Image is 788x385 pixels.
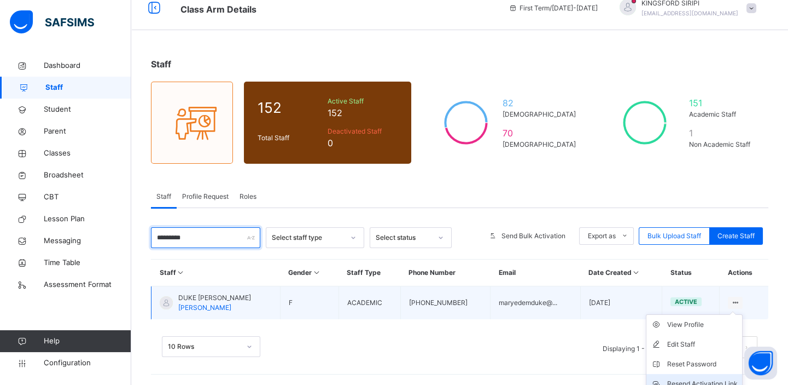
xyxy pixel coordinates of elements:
span: Roles [240,192,256,202]
span: active [675,298,697,306]
span: Student [44,104,131,115]
span: 152 [258,97,322,118]
img: safsims [10,10,94,33]
span: Class Arm Details [180,4,256,15]
span: Export as [588,231,616,241]
li: 下一页 [736,336,757,358]
td: ACADEMIC [338,286,400,320]
div: Reset Password [667,359,738,370]
div: Select staff type [272,233,344,243]
span: Broadsheet [44,170,131,181]
li: Displaying 1 - 1 out of 1 [594,336,682,358]
td: maryedemduke@... [491,286,580,320]
div: View Profile [667,319,738,330]
span: Active Staff [328,96,398,106]
th: Status [662,260,720,286]
span: Staff [151,59,171,70]
span: 0 [328,136,398,150]
span: Configuration [44,358,131,369]
th: Staff Type [338,260,400,286]
button: Open asap [744,347,777,380]
span: Help [44,336,131,347]
span: Dashboard [44,60,131,71]
span: [DEMOGRAPHIC_DATA] [503,110,576,119]
span: Deactivated Staff [328,127,398,136]
span: 70 [503,127,576,140]
span: Classes [44,148,131,159]
span: [PERSON_NAME] [178,303,231,312]
div: Select status [376,233,431,243]
td: [PHONE_NUMBER] [400,286,490,320]
span: Academic Staff [689,110,755,119]
th: Phone Number [400,260,490,286]
i: Sort in Ascending Order [312,268,321,277]
i: Sort in Ascending Order [632,268,641,277]
th: Date Created [580,260,662,286]
div: Total Staff [255,130,325,146]
span: Profile Request [182,192,229,202]
span: Lesson Plan [44,214,131,225]
span: 151 [689,96,755,110]
span: [EMAIL_ADDRESS][DOMAIN_NAME] [641,10,738,16]
span: Assessment Format [44,279,131,290]
th: Gender [280,260,338,286]
span: session/term information [509,3,598,13]
td: F [280,286,338,320]
span: Non Academic Staff [689,140,755,150]
span: Parent [44,126,131,137]
span: 1 [689,127,755,140]
div: Edit Staff [667,339,738,350]
span: Staff [156,192,171,202]
span: Create Staff [717,231,755,241]
th: Actions [720,260,768,286]
span: Staff [45,82,131,93]
th: Staff [151,260,281,286]
span: 82 [503,96,576,110]
span: CBT [44,192,131,203]
th: Email [491,260,580,286]
td: [DATE] [580,286,662,320]
span: Send Bulk Activation [501,231,565,241]
span: DUKE [PERSON_NAME] [178,293,251,303]
span: 152 [328,106,398,119]
button: next page [736,336,757,358]
span: Messaging [44,235,131,246]
div: 10 Rows [168,342,240,352]
span: Time Table [44,257,131,268]
i: Sort in Ascending Order [176,268,185,277]
span: [DEMOGRAPHIC_DATA] [503,140,576,150]
span: Bulk Upload Staff [647,231,701,241]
